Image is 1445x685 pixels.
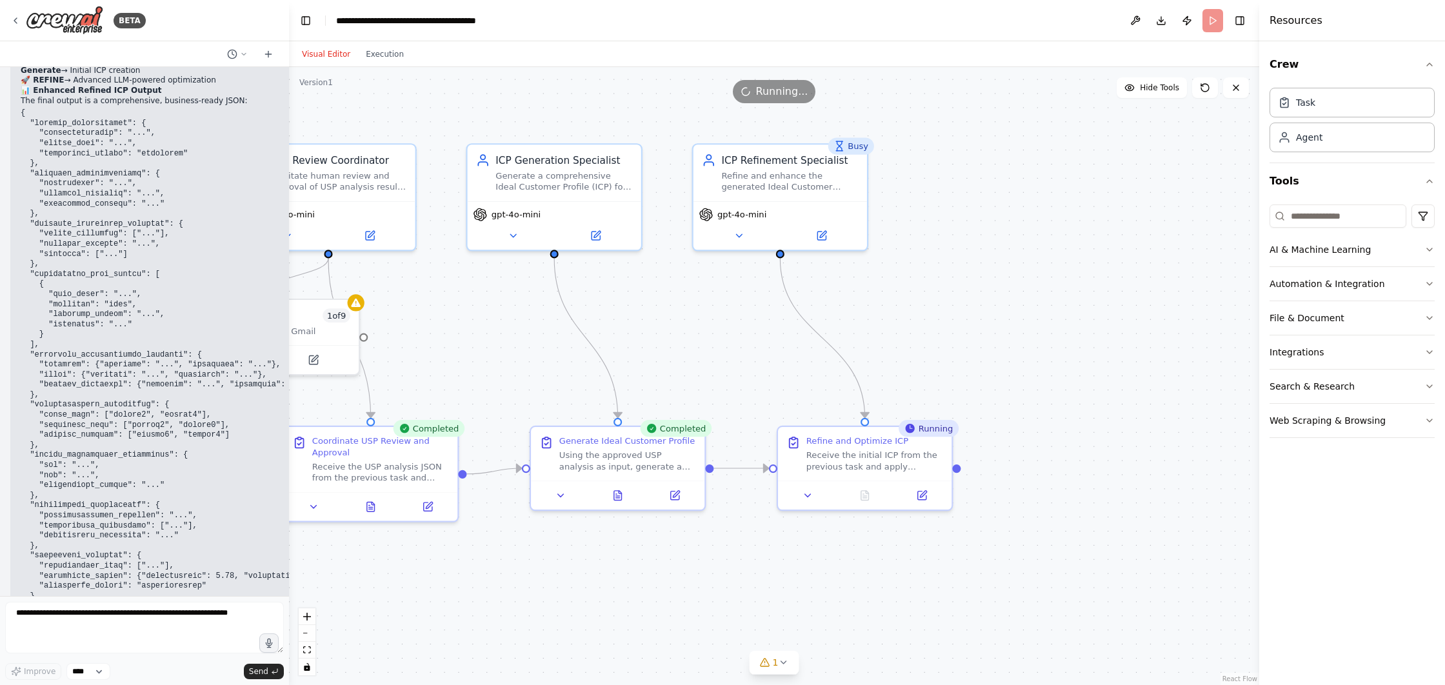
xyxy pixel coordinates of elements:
button: Visual Editor [294,46,358,62]
span: Improve [24,666,55,677]
div: CompletedGenerate Ideal Customer ProfileUsing the approved USP analysis as input, generate a comp... [530,426,706,511]
div: ICP Generation SpecialistGenerate a comprehensive Ideal Customer Profile (ICP) for {domain} based... [466,143,643,251]
g: Edge from 5d8c846f-3bbd-40da-93cc-033dcb171db7 to 71c4fc67-ea3d-498a-b42c-f0f29d442f80 [265,259,335,291]
button: Click to speak your automation idea [259,633,279,653]
a: React Flow attribution [1222,675,1257,682]
span: gpt-4o-mini [717,209,766,221]
button: zoom out [299,625,315,642]
div: Completed [393,420,464,437]
button: Start a new chat [258,46,279,62]
div: Receive the USP analysis JSON from the previous task and initiate a human review process. Format ... [312,461,449,484]
button: View output [341,499,401,515]
div: BusyICP Refinement SpecialistRefine and enhance the generated Ideal Customer Profile (ICP) for {d... [692,143,869,251]
button: Open in side panel [403,499,452,515]
button: Open in side panel [650,487,699,504]
h4: Resources [1270,13,1322,28]
img: Logo [26,6,103,35]
button: fit view [299,642,315,659]
g: Edge from d2f26462-da69-49d6-ad04-cfe9d8c754cf to 5355b265-e52c-497e-b4da-78f3594058db [773,259,872,418]
div: USP Review CoordinatorFacilitate human review and approval of USP analysis results for {domain} b... [240,143,417,251]
g: Edge from daac6cdd-973a-4ffc-951a-1e4f412396c0 to a2118296-9511-42e5-8838-12b9201b7f77 [547,259,624,418]
p: The final output is a comprehensive, business-ready JSON: [21,96,355,106]
g: Edge from 5d8c846f-3bbd-40da-93cc-033dcb171db7 to a4866558-6ab3-4bb6-bfbd-2efc743f1ac3 [321,259,378,418]
span: gpt-4o-mini [492,209,541,221]
span: Running... [756,84,808,99]
button: Open in side panel [782,227,862,244]
button: 1 [750,651,799,675]
strong: 📊 Enhanced Refined ICP Output [21,86,161,95]
div: Generate Ideal Customer Profile [559,435,695,447]
div: Refine and enhance the generated Ideal Customer Profile (ICP) for {domain} by applying advanced a... [722,170,859,193]
div: ICP Generation Specialist [495,153,632,167]
button: Crew [1270,46,1435,83]
div: Crew [1270,83,1435,163]
button: Tools [1270,163,1435,199]
div: Version 1 [299,77,333,88]
nav: breadcrumb [336,14,481,27]
div: CompletedCoordinate USP Review and ApprovalReceive the USP analysis JSON from the previous task a... [283,426,459,522]
div: React Flow controls [299,608,315,675]
strong: 🚀 REFINE [21,75,65,84]
button: Send [244,664,284,679]
button: toggle interactivity [299,659,315,675]
div: Completed [640,420,712,437]
code: { "loremip_dolorsitamet": { "consecteturadip": "...", "elitse_doei": "...", "temporinci_utlabo": ... [21,108,355,610]
span: 1 [773,656,779,669]
button: Open in side panel [555,227,635,244]
li: → Advanced LLM-powered optimization [21,75,355,86]
div: ICP Refinement Specialist [722,153,859,167]
div: Integrate with you Gmail [210,325,350,337]
span: Number of enabled actions [323,308,350,323]
button: File & Document [1270,301,1435,335]
g: Edge from a4866558-6ab3-4bb6-bfbd-2efc743f1ac3 to a2118296-9511-42e5-8838-12b9201b7f77 [466,461,521,481]
button: Open in side panel [274,352,354,368]
button: Automation & Integration [1270,267,1435,301]
button: zoom in [299,608,315,625]
g: Edge from a2118296-9511-42e5-8838-12b9201b7f77 to 5355b265-e52c-497e-b4da-78f3594058db [713,461,768,475]
button: Hide left sidebar [297,12,315,30]
div: Facilitate human review and approval of USP analysis results for {domain} by sending the generate... [270,170,406,193]
div: Receive the initial ICP from the previous task and apply advanced refinement techniques to enhanc... [806,450,943,472]
div: Using the approved USP analysis as input, generate a comprehensive Ideal Customer Profile (ICP) f... [559,450,696,472]
div: Tools [1270,199,1435,448]
button: Open in side panel [330,227,410,244]
div: USP Review Coordinator [270,153,406,167]
div: Running [899,420,959,437]
strong: Generate [21,66,61,75]
button: Hide Tools [1117,77,1187,98]
span: gpt-4o-mini [266,209,315,221]
button: Switch to previous chat [222,46,253,62]
span: Send [249,666,268,677]
button: Web Scraping & Browsing [1270,404,1435,437]
button: Integrations [1270,335,1435,369]
button: Improve [5,663,61,680]
button: Search & Research [1270,370,1435,403]
button: No output available [835,487,895,504]
div: Gmail1of9Integrate with you Gmail [184,299,361,375]
button: Hide right sidebar [1231,12,1249,30]
li: → Initial ICP creation [21,66,355,76]
button: Execution [358,46,412,62]
button: View output [588,487,648,504]
button: AI & Machine Learning [1270,233,1435,266]
div: BETA [114,13,146,28]
div: Coordinate USP Review and Approval [312,435,449,458]
div: Task [1296,96,1315,109]
div: Generate a comprehensive Ideal Customer Profile (ICP) for {domain} based on the approved USP anal... [495,170,632,193]
div: Refine and Optimize ICP [806,435,908,447]
span: Hide Tools [1140,83,1179,93]
div: Busy [828,137,874,154]
button: Open in side panel [897,487,946,504]
div: Agent [1296,131,1322,144]
div: RunningRefine and Optimize ICPReceive the initial ICP from the previous task and apply advanced r... [777,426,953,511]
